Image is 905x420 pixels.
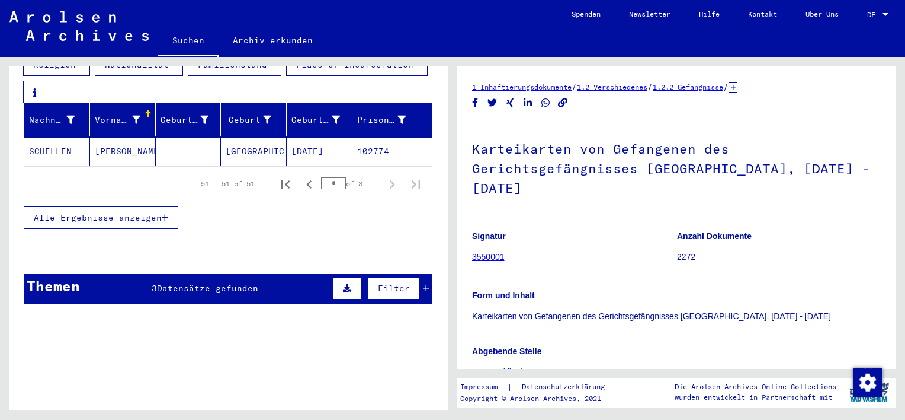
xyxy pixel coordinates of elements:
[472,346,541,356] b: Abgebende Stelle
[274,172,297,196] button: First page
[24,103,90,136] mat-header-cell: Nachname
[469,96,482,110] button: Share on Facebook
[677,231,752,241] b: Anzahl Dokumente
[321,178,380,189] div: of 3
[90,137,156,166] mat-cell: [PERSON_NAME]
[472,82,572,91] a: 1 Inhaftierungsdokumente
[380,172,404,196] button: Next page
[221,103,287,136] mat-header-cell: Geburt‏
[24,137,90,166] mat-cell: SCHELLEN
[161,114,209,126] div: Geburtsname
[95,110,155,129] div: Vorname
[357,114,406,126] div: Prisoner #
[29,114,75,126] div: Nachname
[653,82,723,91] a: 1.2.2 Gefängnisse
[201,179,255,189] div: 51 – 51 of 51
[221,137,287,166] mat-cell: [GEOGRAPHIC_DATA]
[157,283,258,294] span: Datensätze gefunden
[297,172,321,196] button: Previous page
[29,110,89,129] div: Nachname
[460,381,619,393] div: |
[512,381,619,393] a: Datenschutzerklärung
[572,81,577,92] span: /
[378,283,410,294] span: Filter
[152,283,157,294] span: 3
[27,275,80,297] div: Themen
[226,110,286,129] div: Geburt‏
[95,114,140,126] div: Vorname
[368,277,420,300] button: Filter
[472,310,881,323] p: Karteikarten von Gefangenen des Gerichtsgefängnisses [GEOGRAPHIC_DATA], [DATE] - [DATE]
[460,393,619,404] p: Copyright © Arolsen Archives, 2021
[90,103,156,136] mat-header-cell: Vorname
[577,82,647,91] a: 1.2 Verschiedenes
[504,96,516,110] button: Share on Xing
[158,26,219,57] a: Suchen
[404,172,428,196] button: Last page
[219,26,327,55] a: Archiv erkunden
[557,96,569,110] button: Copy link
[472,366,881,378] p: JVA Recklinghausen
[853,368,882,397] img: Zustimmung ändern
[291,110,355,129] div: Geburtsdatum
[675,381,836,392] p: Die Arolsen Archives Online-Collections
[156,103,222,136] mat-header-cell: Geburtsname
[472,122,881,213] h1: Karteikarten von Gefangenen des Gerichtsgefängnisses [GEOGRAPHIC_DATA], [DATE] - [DATE]
[540,96,552,110] button: Share on WhatsApp
[723,81,729,92] span: /
[675,392,836,403] p: wurden entwickelt in Partnerschaft mit
[352,137,432,166] mat-cell: 102774
[287,137,352,166] mat-cell: [DATE]
[647,81,653,92] span: /
[472,231,506,241] b: Signatur
[24,206,178,229] button: Alle Ergebnisse anzeigen
[522,96,534,110] button: Share on LinkedIn
[161,110,224,129] div: Geburtsname
[847,377,891,407] img: yv_logo.png
[291,114,340,126] div: Geburtsdatum
[9,11,149,41] img: Arolsen_neg.svg
[867,11,880,19] span: DE
[357,110,421,129] div: Prisoner #
[34,212,162,223] span: Alle Ergebnisse anzeigen
[472,252,505,262] a: 3550001
[460,381,507,393] a: Impressum
[486,96,499,110] button: Share on Twitter
[226,114,271,126] div: Geburt‏
[352,103,432,136] mat-header-cell: Prisoner #
[677,251,881,263] p: 2272
[287,103,352,136] mat-header-cell: Geburtsdatum
[472,291,535,300] b: Form und Inhalt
